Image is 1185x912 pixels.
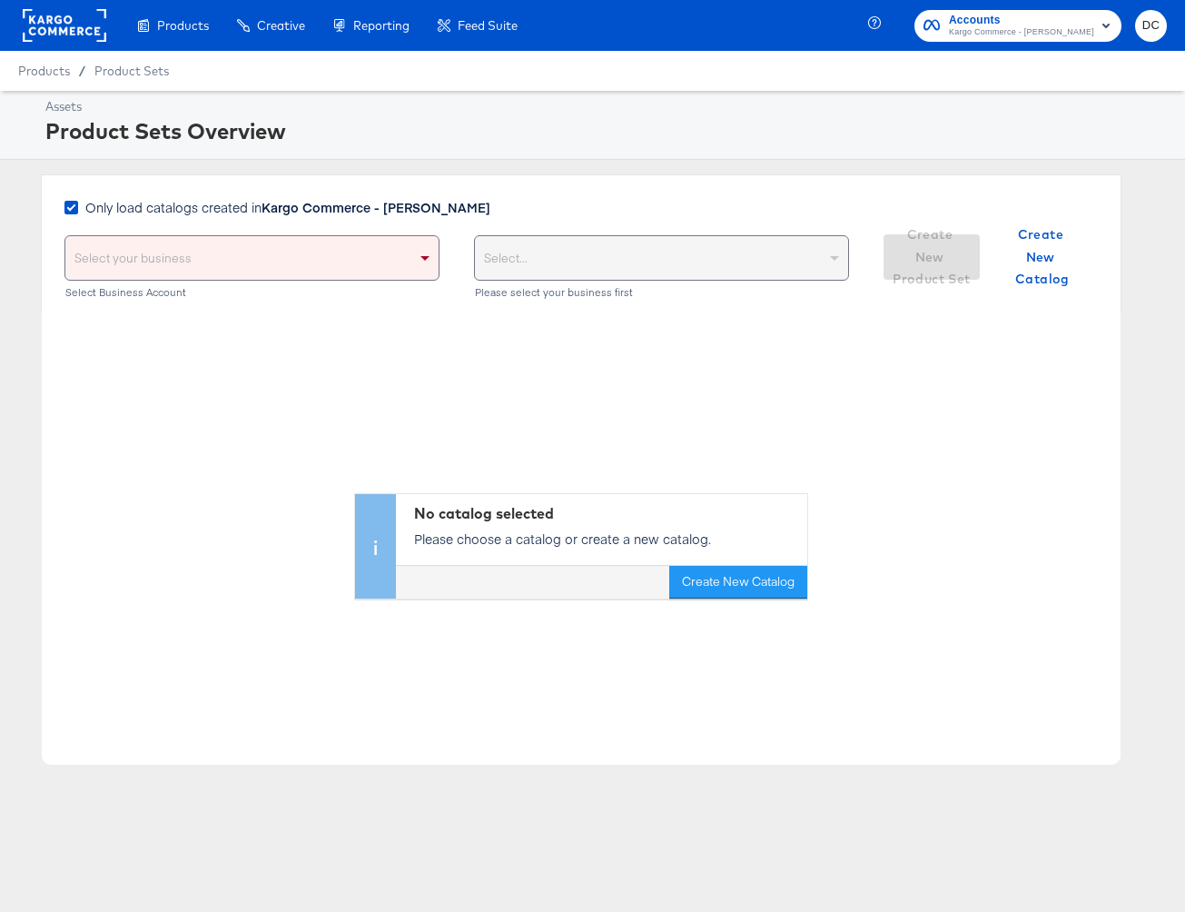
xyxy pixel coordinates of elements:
div: Assets [45,98,1162,115]
span: Only load catalogs created in [85,198,490,216]
div: Please select your business first [474,286,849,299]
div: No catalog selected [414,503,798,524]
span: DC [1142,15,1160,36]
span: Kargo Commerce - [PERSON_NAME] [949,25,1094,40]
span: Create New Catalog [1002,223,1083,291]
div: Select Business Account [64,286,439,299]
div: Product Sets Overview [45,115,1162,146]
button: Create New Catalog [669,566,807,599]
button: AccountsKargo Commerce - [PERSON_NAME] [914,10,1121,42]
button: Create New Catalog [994,234,1091,280]
span: Creative [257,18,305,33]
strong: Kargo Commerce - [PERSON_NAME] [262,198,490,216]
span: Reporting [353,18,410,33]
button: DC [1135,10,1167,42]
span: Products [157,18,209,33]
div: Select your business [65,236,439,280]
span: / [70,64,94,78]
span: Feed Suite [458,18,518,33]
span: Accounts [949,11,1094,30]
a: Product Sets [94,64,169,78]
p: Please choose a catalog or create a new catalog. [414,530,798,548]
span: Products [18,64,70,78]
div: Select... [475,236,848,280]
